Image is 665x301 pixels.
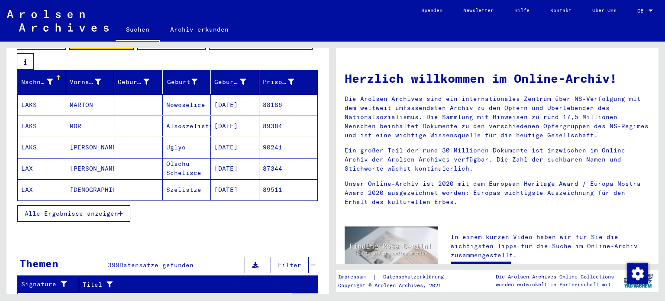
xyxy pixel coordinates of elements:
div: Prisoner # [263,78,294,87]
div: Titel [83,278,307,291]
mat-cell: [DATE] [211,137,259,158]
a: Suchen [116,19,160,42]
mat-cell: [DEMOGRAPHIC_DATA] [66,179,115,200]
div: Geburtsname [118,78,149,87]
mat-cell: Nowoselice [163,94,211,115]
mat-header-cell: Nachname [18,70,66,94]
div: Geburtsname [118,75,162,89]
mat-cell: LAX [18,158,66,179]
mat-header-cell: Vorname [66,70,115,94]
img: Arolsen_neg.svg [7,10,109,32]
div: Geburt‏ [166,78,198,87]
div: Nachname [21,78,53,87]
mat-cell: LAX [18,179,66,200]
mat-cell: 90241 [259,137,318,158]
div: Signature [21,280,68,289]
a: Video ansehen [451,262,511,279]
mat-cell: [PERSON_NAME] [66,137,115,158]
a: Archiv erkunden [160,19,239,40]
mat-cell: LAKS [18,137,66,158]
img: video.jpg [345,227,438,277]
span: Filter [278,261,301,269]
mat-cell: [PERSON_NAME] [66,158,115,179]
mat-cell: Szelistze [163,179,211,200]
p: Die Arolsen Archives Online-Collections [496,273,614,281]
button: Alle Ergebnisse anzeigen [17,205,130,222]
mat-cell: LAKS [18,116,66,136]
p: wurden entwickelt in Partnerschaft mit [496,281,614,288]
div: Signature [21,278,79,291]
img: Zustimmung ändern [627,263,648,284]
div: Vorname [70,78,101,87]
div: Titel [83,280,297,289]
mat-cell: [DATE] [211,158,259,179]
p: Unser Online-Archiv ist 2020 mit dem European Heritage Award / Europa Nostra Award 2020 ausgezeic... [345,179,650,207]
div: Geburtsdatum [214,78,246,87]
p: In einem kurzen Video haben wir für Sie die wichtigsten Tipps für die Suche im Online-Archiv zusa... [451,233,650,260]
mat-header-cell: Geburtsname [114,70,163,94]
span: 399 [108,261,119,269]
button: Filter [271,257,309,273]
mat-header-cell: Prisoner # [259,70,318,94]
mat-header-cell: Geburtsdatum [211,70,259,94]
mat-cell: MARTON [66,94,115,115]
mat-cell: [DATE] [211,116,259,136]
mat-cell: Olschu Schelisce [163,158,211,179]
h1: Herzlich willkommen im Online-Archiv! [345,69,650,87]
mat-cell: [DATE] [211,179,259,200]
div: Geburt‏ [166,75,211,89]
a: Impressum [338,272,372,282]
mat-cell: Uglyo [163,137,211,158]
mat-cell: LAKS [18,94,66,115]
span: Alle Ergebnisse anzeigen [25,210,118,217]
div: Geburtsdatum [214,75,259,89]
div: | [338,272,454,282]
mat-cell: 88186 [259,94,318,115]
span: DE [637,8,647,14]
mat-cell: 89384 [259,116,318,136]
p: Copyright © Arolsen Archives, 2021 [338,282,454,289]
mat-cell: 87344 [259,158,318,179]
span: Datensätze gefunden [119,261,194,269]
div: Nachname [21,75,66,89]
mat-cell: Alsoszelistye [163,116,211,136]
div: Prisoner # [263,75,307,89]
mat-cell: MOR [66,116,115,136]
p: Die Arolsen Archives sind ein internationales Zentrum über NS-Verfolgung mit dem weltweit umfasse... [345,94,650,140]
div: Themen [19,256,58,271]
mat-cell: [DATE] [211,94,259,115]
mat-header-cell: Geburt‏ [163,70,211,94]
img: yv_logo.png [622,270,655,291]
div: Vorname [70,75,114,89]
p: Ein großer Teil der rund 30 Millionen Dokumente ist inzwischen im Online-Archiv der Arolsen Archi... [345,146,650,173]
mat-cell: 89511 [259,179,318,200]
a: Datenschutzerklärung [376,272,454,282]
